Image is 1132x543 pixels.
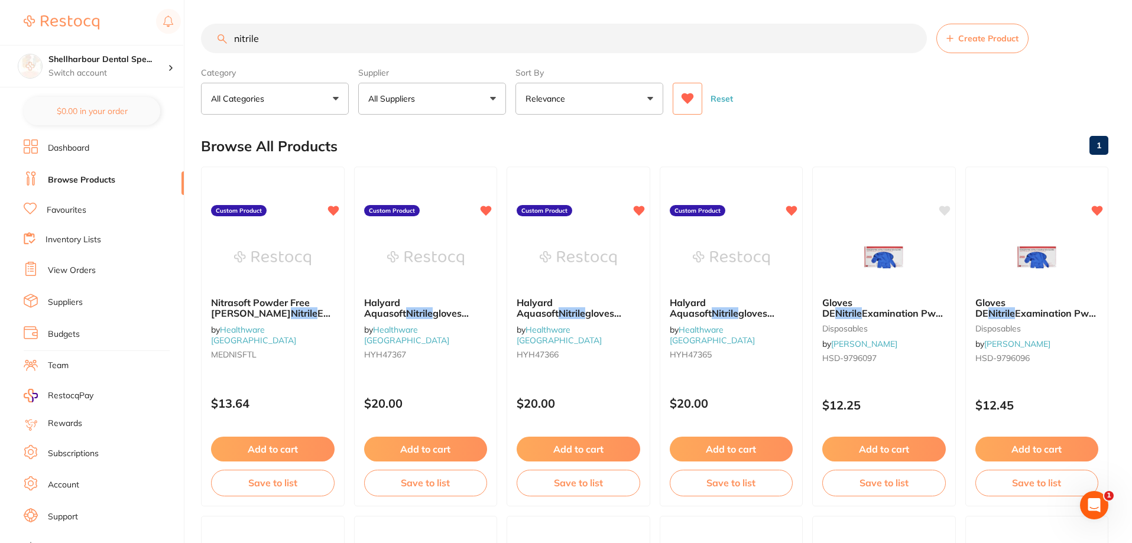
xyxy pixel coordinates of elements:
[670,205,725,217] label: Custom Product
[201,24,927,53] input: Search Products
[364,437,488,461] button: Add to cart
[517,470,640,496] button: Save to list
[406,307,433,319] em: Nitrile
[670,324,755,346] span: by
[48,418,82,430] a: Rewards
[822,324,946,333] small: disposables
[24,97,160,125] button: $0.00 in your order
[517,205,572,217] label: Custom Product
[822,297,852,319] span: Gloves DE
[975,297,1005,319] span: Gloves DE
[975,339,1050,349] span: by
[1089,134,1108,157] a: 1
[364,470,488,496] button: Save to list
[822,437,946,461] button: Add to cart
[835,307,862,319] em: Nitrile
[211,396,335,410] p: $13.64
[1104,491,1114,500] span: 1
[364,349,406,360] span: HYH47367
[48,390,93,402] span: RestocqPay
[975,398,1099,412] p: $12.45
[211,470,335,496] button: Save to list
[48,329,80,340] a: Budgets
[515,83,663,115] button: Relevance
[46,234,101,246] a: Inventory Lists
[831,339,897,349] a: [PERSON_NAME]
[211,297,310,319] span: Nitrasoft Powder Free [PERSON_NAME]
[364,396,488,410] p: $20.00
[517,396,640,410] p: $20.00
[211,205,267,217] label: Custom Product
[975,297,1099,319] b: Gloves DE Nitrile Examination Pwd Free Large Box 200
[845,229,922,288] img: Gloves DE Nitrile Examination Pwd Free Extra Large Box 180
[48,54,168,66] h4: Shellharbour Dental Specialists
[975,470,1099,496] button: Save to list
[670,396,793,410] p: $20.00
[975,353,1030,363] span: HSD-9796096
[822,339,897,349] span: by
[670,349,712,360] span: HYH47365
[975,324,1099,333] small: disposables
[211,297,335,319] b: Nitrasoft Powder Free Violet Blue Nitrile Examination Glove 200/Box "Size: Large"
[18,54,42,78] img: Shellharbour Dental Specialists
[670,297,793,319] b: Halyard Aquasoft Nitrile gloves Small 300/Box
[559,307,585,319] em: Nitrile
[517,437,640,461] button: Add to cart
[517,297,559,319] span: Halyard Aquasoft
[211,324,296,346] span: by
[211,437,335,461] button: Add to cart
[211,93,269,105] p: All Categories
[24,9,99,36] a: Restocq Logo
[822,398,946,412] p: $12.25
[234,229,311,288] img: Nitrasoft Powder Free Violet Blue Nitrile Examination Glove 200/Box "Size: Large"
[998,229,1075,288] img: Gloves DE Nitrile Examination Pwd Free Large Box 200
[48,360,69,372] a: Team
[822,470,946,496] button: Save to list
[48,265,96,277] a: View Orders
[984,339,1050,349] a: [PERSON_NAME]
[364,297,488,319] b: Halyard Aquasoft Nitrile gloves Large 300/Box
[211,324,296,346] a: Healthware [GEOGRAPHIC_DATA]
[358,83,506,115] button: All Suppliers
[517,324,602,346] span: by
[201,83,349,115] button: All Categories
[526,93,570,105] p: Relevance
[517,307,621,330] span: gloves Medium 300/Box
[936,24,1029,53] button: Create Product
[822,307,943,330] span: Examination Pwd Free Extra Large Box 180
[201,138,338,155] h2: Browse All Products
[822,297,946,319] b: Gloves DE Nitrile Examination Pwd Free Extra Large Box 180
[1080,491,1108,519] iframe: Intercom live chat
[670,297,712,319] span: Halyard Aquasoft
[693,229,770,288] img: Halyard Aquasoft Nitrile gloves Small 300/Box
[48,511,78,523] a: Support
[387,229,464,288] img: Halyard Aquasoft Nitrile gloves Large 300/Box
[48,174,115,186] a: Browse Products
[364,205,420,217] label: Custom Product
[540,229,617,288] img: Halyard Aquasoft Nitrile gloves Medium 300/Box
[670,437,793,461] button: Add to cart
[975,437,1099,461] button: Add to cart
[364,297,406,319] span: Halyard Aquasoft
[48,479,79,491] a: Account
[515,67,663,78] label: Sort By
[712,307,738,319] em: Nitrile
[670,470,793,496] button: Save to list
[48,448,99,460] a: Subscriptions
[368,93,420,105] p: All Suppliers
[48,297,83,308] a: Suppliers
[975,307,1096,330] span: Examination Pwd Free Large Box 200
[47,204,86,216] a: Favourites
[822,353,877,363] span: HSD-9796097
[201,67,349,78] label: Category
[958,34,1019,43] span: Create Product
[24,15,99,30] img: Restocq Logo
[517,349,559,360] span: HYH47366
[364,324,449,346] span: by
[211,349,257,360] span: MEDNISFTL
[670,324,755,346] a: Healthware [GEOGRAPHIC_DATA]
[988,307,1015,319] em: Nitrile
[517,324,602,346] a: Healthware [GEOGRAPHIC_DATA]
[48,67,168,79] p: Switch account
[517,297,640,319] b: Halyard Aquasoft Nitrile gloves Medium 300/Box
